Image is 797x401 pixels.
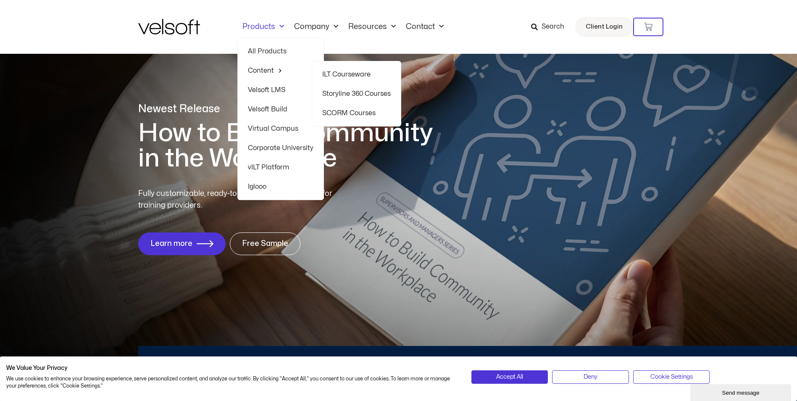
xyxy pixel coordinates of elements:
[552,370,629,384] button: Deny all cookies
[248,158,313,177] a: vILT Platform
[542,21,564,32] span: Search
[690,383,793,401] iframe: chat widget
[237,22,449,32] nav: Menu
[248,177,313,196] a: Iglooo
[138,232,226,255] a: Learn more
[322,65,391,84] a: ILT Courseware
[248,42,313,61] a: All Products
[138,102,445,116] p: Newest Release
[531,20,570,34] a: Search
[471,370,548,384] button: Accept all cookies
[138,121,445,171] h1: How to Build Community in the Workplace
[138,19,200,34] img: Velsoft Training Materials
[248,61,313,80] a: ContentMenu Toggle
[496,372,523,382] span: Accept All
[289,22,343,32] a: CompanyMenu Toggle
[586,21,623,32] span: Client Login
[343,22,401,32] a: ResourcesMenu Toggle
[150,240,192,248] span: Learn more
[230,232,300,255] a: Free Sample
[6,364,459,372] h2: We Value Your Privacy
[312,61,401,127] ul: ContentMenu Toggle
[248,119,313,138] a: Virtual Campus
[248,80,313,100] a: Velsoft LMS
[6,375,459,390] p: We use cookies to enhance your browsing experience, serve personalized content, and analyze our t...
[248,138,313,158] a: Corporate University
[584,372,597,382] span: Deny
[248,100,313,119] a: Velsoft Build
[633,370,710,384] button: Adjust cookie preferences
[242,240,288,248] span: Free Sample
[650,372,693,382] span: Cookie Settings
[237,38,324,200] ul: ProductsMenu Toggle
[322,103,391,123] a: SCORM Courses
[322,84,391,103] a: Storyline 360 Courses
[575,17,633,37] a: Client Login
[138,188,347,211] p: Fully customizable, ready-to-deliver training content for training providers.
[237,22,289,32] a: ProductsMenu Toggle
[401,22,449,32] a: ContactMenu Toggle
